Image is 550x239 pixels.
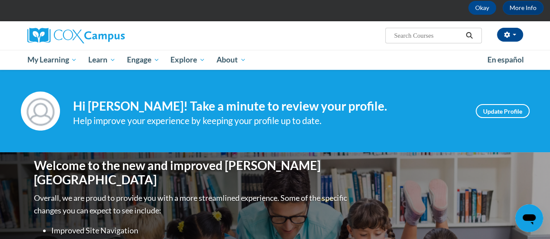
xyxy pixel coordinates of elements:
h1: Welcome to the new and improved [PERSON_NAME][GEOGRAPHIC_DATA] [34,158,349,187]
button: Search [463,30,476,41]
p: Overall, we are proud to provide you with a more streamlined experience. Some of the specific cha... [34,192,349,217]
li: Improved Site Navigation [51,224,349,237]
span: My Learning [27,55,77,65]
a: Cox Campus [27,28,184,43]
button: Okay [468,1,496,15]
a: Explore [165,50,211,70]
input: Search Courses [393,30,463,41]
span: About [217,55,246,65]
a: Engage [121,50,165,70]
a: My Learning [22,50,83,70]
span: Engage [127,55,160,65]
span: Explore [170,55,205,65]
a: Update Profile [476,104,530,118]
img: Cox Campus [27,28,125,43]
span: Learn [88,55,116,65]
a: Learn [83,50,121,70]
a: En español [482,51,530,69]
button: Account Settings [497,28,523,42]
a: More Info [503,1,543,15]
iframe: Button to launch messaging window [515,204,543,232]
span: En español [487,55,524,64]
h4: Hi [PERSON_NAME]! Take a minute to review your profile. [73,99,463,114]
img: Profile Image [21,92,60,131]
a: About [211,50,252,70]
div: Main menu [21,50,530,70]
div: Help improve your experience by keeping your profile up to date. [73,114,463,128]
